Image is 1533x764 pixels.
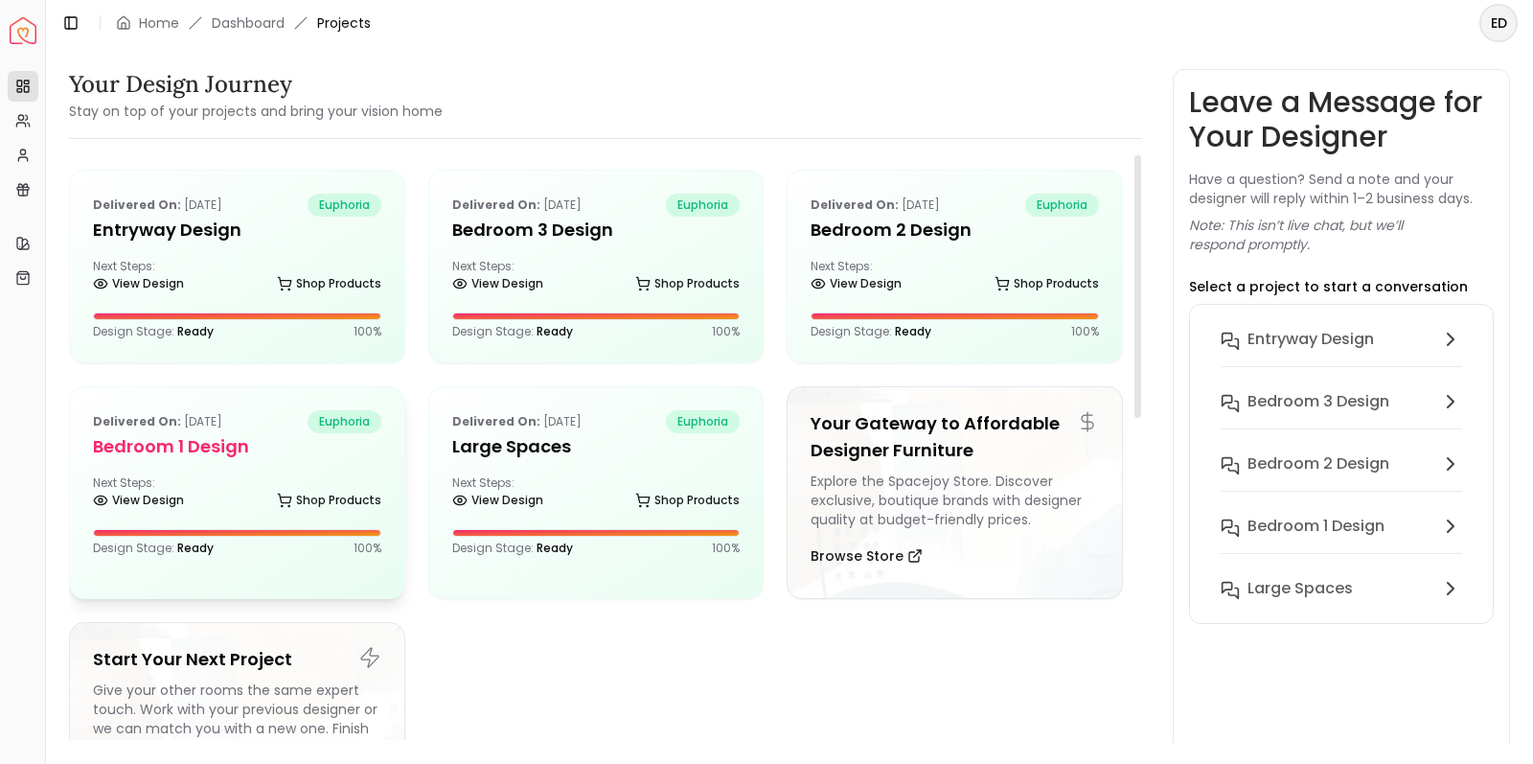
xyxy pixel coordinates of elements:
[93,541,214,556] p: Design Stage:
[452,541,573,556] p: Design Stage:
[452,475,741,514] div: Next Steps:
[452,413,540,429] b: Delivered on:
[1205,320,1477,382] button: entryway design
[10,17,36,44] img: Spacejoy Logo
[1025,194,1099,217] span: euphoria
[1189,277,1468,296] p: Select a project to start a conversation
[1189,170,1494,208] p: Have a question? Send a note and your designer will reply within 1–2 business days.
[1205,569,1477,608] button: Large Spaces
[308,410,381,433] span: euphoria
[69,69,443,100] h3: Your Design Journey
[787,386,1123,599] a: Your Gateway to Affordable Designer FurnitureExplore the Spacejoy Store. Discover exclusive, bout...
[277,487,381,514] a: Shop Products
[1205,445,1477,507] button: Bedroom 2 design
[811,410,1099,464] h5: Your Gateway to Affordable Designer Furniture
[452,259,741,297] div: Next Steps:
[93,410,222,433] p: [DATE]
[93,646,381,673] h5: Start Your Next Project
[1481,6,1516,40] span: ED
[452,217,741,243] h5: Bedroom 3 design
[452,324,573,339] p: Design Stage:
[452,194,582,217] p: [DATE]
[811,197,899,213] b: Delivered on:
[1247,577,1353,600] h6: Large Spaces
[1189,216,1494,254] p: Note: This isn’t live chat, but we’ll respond promptly.
[93,413,181,429] b: Delivered on:
[212,13,285,33] a: Dashboard
[354,541,381,556] p: 100 %
[93,270,184,297] a: View Design
[69,102,443,121] small: Stay on top of your projects and bring your vision home
[1071,324,1099,339] p: 100 %
[452,410,582,433] p: [DATE]
[93,194,222,217] p: [DATE]
[811,472,1099,529] div: Explore the Spacejoy Store. Discover exclusive, boutique brands with designer quality at budget-f...
[139,13,179,33] a: Home
[308,194,381,217] span: euphoria
[666,410,740,433] span: euphoria
[811,259,1099,297] div: Next Steps:
[1189,85,1494,154] h3: Leave a Message for Your Designer
[635,487,740,514] a: Shop Products
[93,324,214,339] p: Design Stage:
[666,194,740,217] span: euphoria
[1247,390,1389,413] h6: Bedroom 3 design
[811,217,1099,243] h5: Bedroom 2 design
[712,324,740,339] p: 100 %
[177,540,214,556] span: Ready
[452,197,540,213] b: Delivered on:
[277,270,381,297] a: Shop Products
[1205,382,1477,445] button: Bedroom 3 design
[635,270,740,297] a: Shop Products
[93,487,184,514] a: View Design
[1479,4,1518,42] button: ED
[93,475,381,514] div: Next Steps:
[811,324,931,339] p: Design Stage:
[452,487,543,514] a: View Design
[116,13,371,33] nav: breadcrumb
[995,270,1099,297] a: Shop Products
[317,13,371,33] span: Projects
[895,323,931,339] span: Ready
[177,323,214,339] span: Ready
[811,270,902,297] a: View Design
[537,540,573,556] span: Ready
[93,259,381,297] div: Next Steps:
[452,270,543,297] a: View Design
[93,217,381,243] h5: entryway design
[1205,507,1477,569] button: Bedroom 1 design
[1247,328,1374,351] h6: entryway design
[93,197,181,213] b: Delivered on:
[10,17,36,44] a: Spacejoy
[1247,452,1389,475] h6: Bedroom 2 design
[452,433,741,460] h5: Large Spaces
[811,537,923,575] button: Browse Store
[354,324,381,339] p: 100 %
[811,194,940,217] p: [DATE]
[1247,515,1384,538] h6: Bedroom 1 design
[712,541,740,556] p: 100 %
[93,681,381,757] div: Give your other rooms the same expert touch. Work with your previous designer or we can match you...
[537,323,573,339] span: Ready
[93,433,381,460] h5: Bedroom 1 design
